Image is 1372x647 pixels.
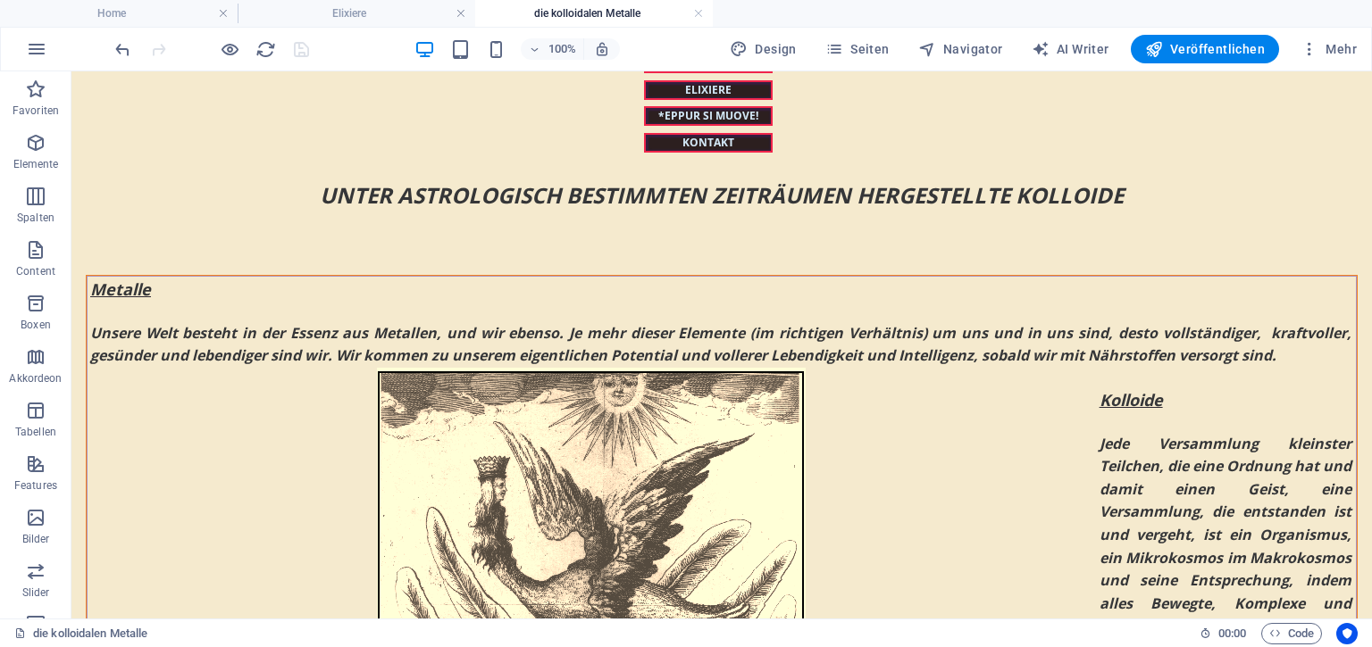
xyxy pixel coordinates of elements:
p: Boxen [21,318,51,332]
h6: Session-Zeit [1200,623,1247,644]
button: Usercentrics [1336,623,1358,644]
p: Elemente [13,157,59,171]
button: Mehr [1293,35,1364,63]
a: Klick, um Auswahl aufzuheben. Doppelklick öffnet Seitenverwaltung [14,623,147,644]
p: Bilder [22,532,50,546]
span: Mehr [1301,40,1357,58]
span: Seiten [825,40,890,58]
button: Design [723,35,804,63]
i: Seite neu laden [255,39,276,60]
p: Tabellen [15,425,56,439]
p: Spalten [17,211,54,225]
button: Seiten [818,35,897,63]
button: Navigator [911,35,1010,63]
button: Code [1261,623,1322,644]
p: Content [16,264,55,278]
p: Favoriten [13,104,59,118]
button: reload [255,38,276,60]
button: Veröffentlichen [1131,35,1279,63]
p: Akkordeon [9,371,62,386]
span: Code [1269,623,1314,644]
button: undo [112,38,133,60]
h4: Elixiere [238,4,475,23]
span: Veröffentlichen [1145,40,1265,58]
span: Design [730,40,797,58]
p: Features [14,478,57,493]
i: Rückgängig: box-1-width ((80%, null, 100%) -> (82%, null, 100%)) (Strg+Z) [113,39,133,60]
button: AI Writer [1025,35,1117,63]
p: Slider [22,585,50,600]
span: 00 00 [1218,623,1246,644]
button: Klicke hier, um den Vorschau-Modus zu verlassen [219,38,240,60]
span: Navigator [918,40,1003,58]
span: AI Writer [1032,40,1109,58]
h6: 100% [548,38,576,60]
h4: die kolloidalen Metalle [475,4,713,23]
span: : [1231,626,1234,640]
i: Bei Größenänderung Zoomstufe automatisch an das gewählte Gerät anpassen. [594,41,610,57]
button: 100% [521,38,584,60]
